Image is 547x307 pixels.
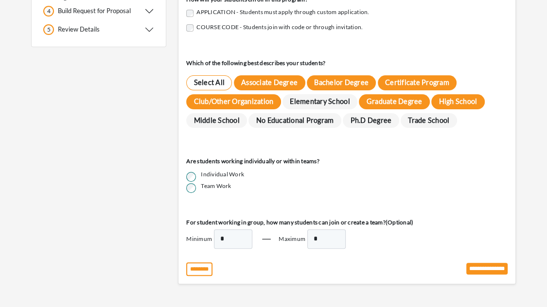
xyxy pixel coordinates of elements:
[186,235,212,243] p: Minimum
[43,24,154,35] button: 5 Review Details
[186,94,281,109] span: Club/Other Organization
[194,23,363,34] label: COURSE CODE - Students join with code or through invitation.
[186,75,232,90] span: Select All
[279,235,305,243] p: Maximum
[431,94,485,109] span: High School
[378,75,457,90] span: Certificate Program
[282,94,357,109] span: Elementary School
[54,7,131,15] h5: Build Request for Proposal
[307,75,376,90] span: Bachelor Degree
[186,157,319,166] label: Are students working individually or within teams?
[201,182,231,193] label: Team Work
[401,113,457,128] span: Trade School
[248,113,341,128] span: No Educational Program
[43,6,154,17] button: 4 Build Request for Proposal
[343,113,399,128] span: Ph.D Degree
[186,113,247,128] span: Middle School
[186,218,413,227] label: For student working in group, how many students can join or create a team?(Optional)
[43,6,54,17] div: 4
[54,26,100,34] h5: Review Details
[201,170,244,182] label: Individual Work
[43,24,54,35] div: 5
[234,75,305,90] span: Associate Degree
[194,8,369,19] label: APPLICATION - Students must apply through custom application.
[186,59,325,68] label: Which of the following best describes your students?
[359,94,430,109] span: Graduate Degree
